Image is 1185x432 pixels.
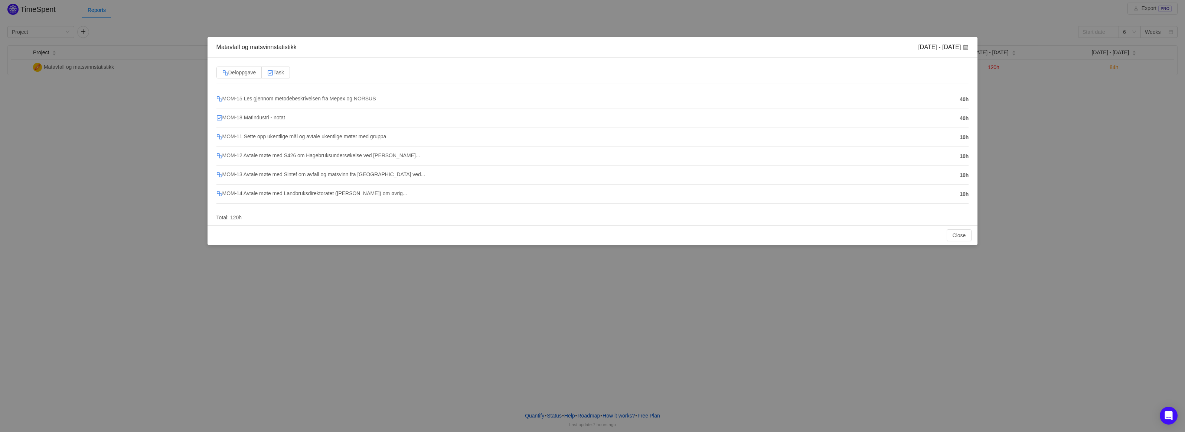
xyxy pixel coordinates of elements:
[216,134,222,140] img: 10316
[216,190,407,196] span: MOM-14 Avtale møte med Landbruksdirektoratet ([PERSON_NAME]) om øvrig...
[267,70,273,76] img: 10318
[960,152,969,160] span: 10h
[216,152,420,158] span: MOM-12 Avtale møte med S426 om Hagebruksundersøkelse ved [PERSON_NAME]...
[960,96,969,103] span: 40h
[960,133,969,141] span: 10h
[267,70,284,75] span: Task
[216,153,222,159] img: 10316
[960,190,969,198] span: 10h
[216,133,386,139] span: MOM-11 Sette opp ukentlige mål og avtale ukentlige møter med gruppa
[216,115,222,121] img: 10318
[947,229,972,241] button: Close
[216,115,285,120] span: MOM-18 Matindustri - notat
[216,96,222,102] img: 10316
[216,171,425,177] span: MOM-13 Avtale møte med Sintef om avfall og matsvinn fra [GEOGRAPHIC_DATA] ved...
[960,171,969,179] span: 10h
[216,172,222,178] img: 10316
[216,191,222,197] img: 10316
[216,43,297,51] div: Matavfall og matsvinnstatistikk
[222,70,228,76] img: 10316
[1160,407,1178,425] div: Open Intercom Messenger
[222,70,256,75] span: Deloppgave
[216,96,376,101] span: MOM-15 Les gjennom metodebeskrivelsen fra Mepex og NORSUS
[960,115,969,122] span: 40h
[918,43,969,51] div: [DATE] - [DATE]
[216,215,242,220] span: Total: 120h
